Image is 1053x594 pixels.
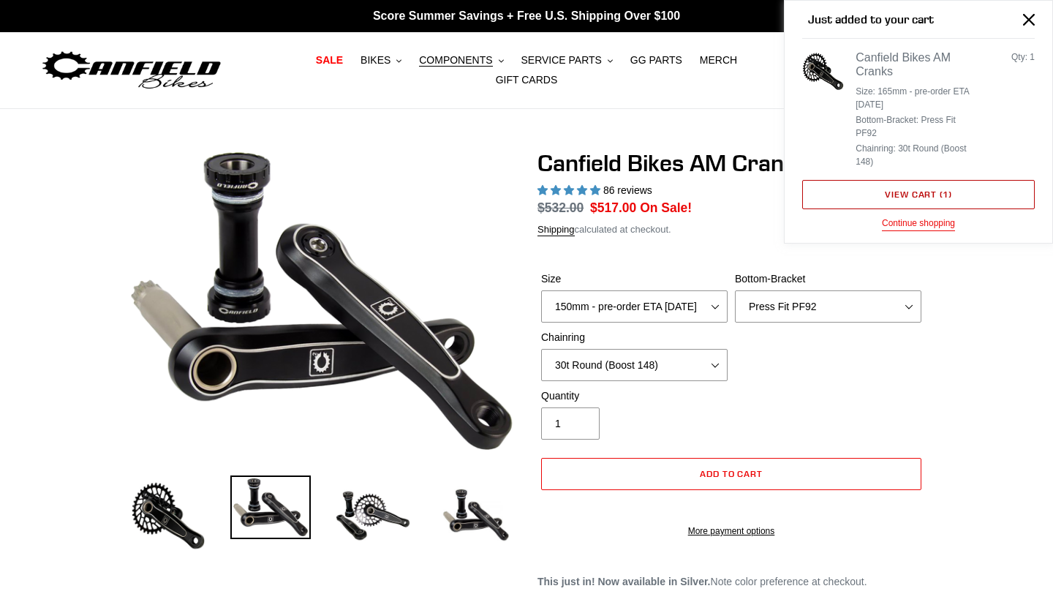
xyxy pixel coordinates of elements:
button: Continue shopping [882,217,955,231]
a: GIFT CARDS [488,70,565,90]
li: Chainring: 30t Round (Boost 148) [856,142,969,168]
span: On Sale! [640,198,692,217]
span: COMPONENTS [419,54,492,67]
span: SALE [316,54,343,67]
span: GG PARTS [630,54,682,67]
img: Load image into Gallery viewer, Canfield Bikes AM Cranks [333,475,413,556]
button: Close [1013,3,1046,36]
a: More payment options [541,525,921,538]
img: Load image into Gallery viewer, Canfield Cranks [230,475,311,540]
span: SERVICE PARTS [521,54,601,67]
li: Bottom-Bracket: Press Fit PF92 [856,113,969,140]
button: Add to cart [541,458,921,490]
button: COMPONENTS [412,50,510,70]
a: Shipping [537,224,575,236]
img: Canfield Bikes AM Cranks [802,50,844,92]
a: View cart (1 item) [802,180,1035,209]
span: $517.00 [590,200,636,215]
div: calculated at checkout. [537,222,925,237]
span: 1 item [943,189,948,200]
span: GIFT CARDS [496,74,558,86]
span: 4.97 stars [537,184,603,196]
img: Load image into Gallery viewer, CANFIELD-AM_DH-CRANKS [435,475,516,556]
p: Note color preference at checkout. [537,574,925,590]
span: BIKES [361,54,390,67]
h1: Canfield Bikes AM Cranks [537,149,925,177]
button: BIKES [353,50,409,70]
a: SALE [309,50,350,70]
li: Size: 165mm - pre-order ETA [DATE] [856,85,969,111]
label: Size [541,271,728,287]
div: Canfield Bikes AM Cranks [856,50,969,78]
strong: This just in! Now available in Silver. [537,576,711,587]
span: Qty: [1011,52,1027,62]
a: GG PARTS [623,50,690,70]
label: Chainring [541,330,728,345]
button: SERVICE PARTS [513,50,619,70]
span: MERCH [700,54,737,67]
h2: Just added to your cart [802,12,1035,39]
a: MERCH [692,50,744,70]
span: Add to cart [700,468,763,479]
ul: Product details [856,82,969,169]
img: Canfield Bikes [40,48,223,94]
label: Bottom-Bracket [735,271,921,287]
label: Quantity [541,388,728,404]
span: 86 reviews [603,184,652,196]
span: 1 [1030,52,1035,62]
s: $532.00 [537,200,584,215]
img: Load image into Gallery viewer, Canfield Bikes AM Cranks [128,475,208,556]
